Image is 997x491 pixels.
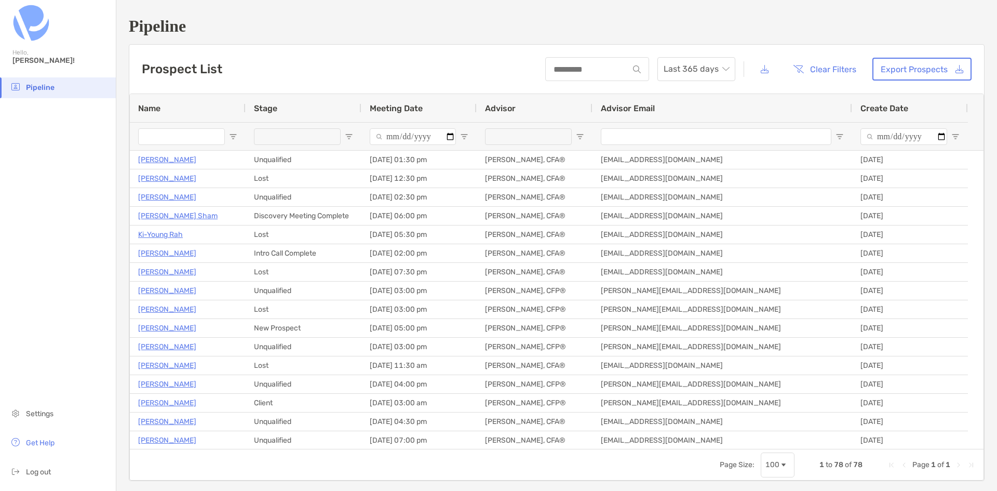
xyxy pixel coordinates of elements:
a: [PERSON_NAME] [138,191,196,204]
button: Open Filter Menu [345,132,353,141]
div: [EMAIL_ADDRESS][DOMAIN_NAME] [592,413,852,431]
span: of [845,460,852,469]
img: settings icon [9,407,22,419]
span: Page [912,460,929,469]
div: [DATE] 05:30 pm [361,225,477,244]
a: [PERSON_NAME] [138,322,196,335]
img: pipeline icon [9,81,22,93]
div: Lost [246,356,361,375]
div: Last Page [967,461,975,469]
div: 100 [765,460,779,469]
div: Unqualified [246,282,361,300]
div: Unqualified [246,151,361,169]
div: [PERSON_NAME], CFA® [477,431,592,449]
span: Pipeline [26,83,55,92]
div: [DATE] 07:30 pm [361,263,477,281]
div: [DATE] [852,413,968,431]
div: [PERSON_NAME], CFA® [477,263,592,281]
div: [DATE] [852,282,968,300]
div: [EMAIL_ADDRESS][DOMAIN_NAME] [592,356,852,375]
div: Page Size: [720,460,755,469]
span: 1 [931,460,936,469]
button: Open Filter Menu [576,132,584,141]
p: Ki-Young Rah [138,228,183,241]
div: Lost [246,225,361,244]
h1: Pipeline [129,17,985,36]
div: [DATE] 02:30 pm [361,188,477,206]
div: [EMAIL_ADDRESS][DOMAIN_NAME] [592,151,852,169]
div: [DATE] 11:30 am [361,356,477,375]
div: [DATE] [852,207,968,225]
div: [PERSON_NAME], CFA® [477,356,592,375]
div: [EMAIL_ADDRESS][DOMAIN_NAME] [592,431,852,449]
div: Unqualified [246,431,361,449]
button: Clear Filters [785,58,864,81]
div: [DATE] 07:00 pm [361,431,477,449]
div: Unqualified [246,338,361,356]
span: 78 [834,460,843,469]
div: Intro Call Complete [246,244,361,262]
span: Stage [254,103,277,113]
div: [DATE] [852,188,968,206]
div: [DATE] 03:00 am [361,394,477,412]
div: [PERSON_NAME][EMAIL_ADDRESS][DOMAIN_NAME] [592,338,852,356]
div: Lost [246,263,361,281]
div: [DATE] [852,431,968,449]
a: [PERSON_NAME] [138,340,196,353]
div: Client [246,394,361,412]
a: Export Prospects [872,58,972,81]
a: [PERSON_NAME] [138,284,196,297]
p: [PERSON_NAME] [138,172,196,185]
span: [PERSON_NAME]! [12,56,110,65]
div: New Prospect [246,319,361,337]
span: of [937,460,944,469]
div: Lost [246,169,361,188]
span: Create Date [860,103,908,113]
div: [DATE] 03:00 pm [361,338,477,356]
a: [PERSON_NAME] [138,359,196,372]
div: Previous Page [900,461,908,469]
div: [PERSON_NAME], CFA® [477,225,592,244]
div: [DATE] [852,151,968,169]
a: [PERSON_NAME] [138,415,196,428]
div: [PERSON_NAME][EMAIL_ADDRESS][DOMAIN_NAME] [592,282,852,300]
div: [EMAIL_ADDRESS][DOMAIN_NAME] [592,169,852,188]
div: [PERSON_NAME][EMAIL_ADDRESS][DOMAIN_NAME] [592,300,852,319]
div: [PERSON_NAME], CFP® [477,394,592,412]
a: [PERSON_NAME] Sham [138,209,218,222]
div: [DATE] 04:30 pm [361,413,477,431]
div: [PERSON_NAME], CFP® [477,319,592,337]
span: Advisor Email [601,103,655,113]
div: Lost [246,300,361,319]
div: [PERSON_NAME], CFA® [477,169,592,188]
img: Zoe Logo [12,4,50,42]
a: [PERSON_NAME] [138,434,196,447]
span: Get Help [26,439,55,447]
input: Advisor Email Filter Input [601,128,831,145]
div: [PERSON_NAME], CFP® [477,338,592,356]
div: Unqualified [246,375,361,393]
span: 1 [819,460,824,469]
div: [DATE] [852,169,968,188]
div: [DATE] [852,225,968,244]
div: [PERSON_NAME], CFA® [477,151,592,169]
div: [EMAIL_ADDRESS][DOMAIN_NAME] [592,207,852,225]
div: [PERSON_NAME], CFP® [477,375,592,393]
div: [EMAIL_ADDRESS][DOMAIN_NAME] [592,244,852,262]
div: [PERSON_NAME][EMAIL_ADDRESS][DOMAIN_NAME] [592,319,852,337]
div: [PERSON_NAME], CFA® [477,207,592,225]
img: logout icon [9,465,22,477]
div: [DATE] 01:30 pm [361,151,477,169]
a: [PERSON_NAME] [138,378,196,391]
div: [DATE] 03:00 pm [361,300,477,319]
a: [PERSON_NAME] [138,153,196,166]
button: Open Filter Menu [460,132,468,141]
div: [PERSON_NAME], CFP® [477,282,592,300]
